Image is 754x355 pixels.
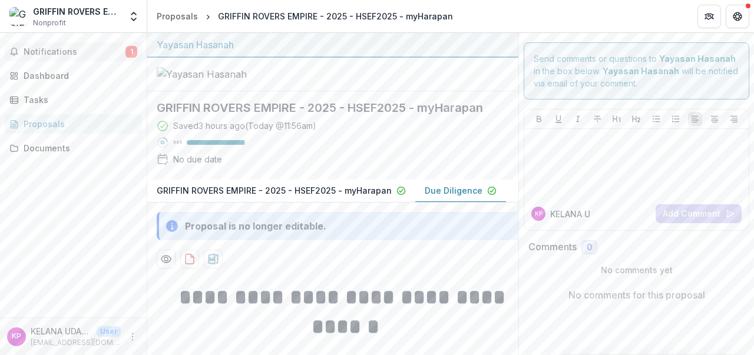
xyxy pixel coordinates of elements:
[24,118,133,130] div: Proposals
[173,120,316,132] div: Saved 3 hours ago ( Today @ 11:56am )
[629,112,643,126] button: Heading 2
[5,42,142,61] button: Notifications1
[24,142,133,154] div: Documents
[97,326,121,337] p: User
[185,219,326,233] div: Proposal is no longer editable.
[33,18,66,28] span: Nonprofit
[669,112,683,126] button: Ordered List
[152,8,203,25] a: Proposals
[697,5,721,28] button: Partners
[24,94,133,106] div: Tasks
[659,54,736,64] strong: Yayasan Hasanah
[31,325,92,337] p: KELANA UDARA [GEOGRAPHIC_DATA]
[425,184,482,197] p: Due Diligence
[550,208,590,220] p: KELANA U
[180,250,199,268] button: download-proposal
[9,7,28,26] img: GRIFFIN ROVERS EMPIRE
[12,333,21,340] div: KELANA UDARA PAHANG
[157,10,198,22] div: Proposals
[5,66,142,85] a: Dashboard
[157,250,176,268] button: Preview 35c5e024-cb58-424c-bf18-fcf41a330076-1.pdf
[125,5,142,28] button: Open entity switcher
[535,211,543,217] div: KELANA UDARA PAHANG
[218,10,453,22] div: GRIFFIN ROVERS EMPIRE - 2025 - HSEF2025 - myHarapan
[727,112,741,126] button: Align Right
[5,114,142,134] a: Proposals
[532,112,546,126] button: Bold
[24,69,133,82] div: Dashboard
[568,288,705,302] p: No comments for this proposal
[649,112,663,126] button: Bullet List
[152,8,458,25] nav: breadcrumb
[173,138,182,147] p: 98 %
[590,112,604,126] button: Strike
[603,66,679,76] strong: Yayasan Hasanah
[688,112,702,126] button: Align Left
[33,5,121,18] div: GRIFFIN ROVERS EMPIRE
[610,112,624,126] button: Heading 1
[726,5,749,28] button: Get Help
[707,112,722,126] button: Align Center
[204,250,223,268] button: download-proposal
[157,184,392,197] p: GRIFFIN ROVERS EMPIRE - 2025 - HSEF2025 - myHarapan
[173,153,222,165] div: No due date
[551,112,565,126] button: Underline
[5,138,142,158] a: Documents
[31,337,121,348] p: [EMAIL_ADDRESS][DOMAIN_NAME]
[571,112,585,126] button: Italicize
[125,46,137,58] span: 1
[656,204,742,223] button: Add Comment
[157,101,490,115] h2: GRIFFIN ROVERS EMPIRE - 2025 - HSEF2025 - myHarapan
[157,38,509,52] div: Yayasan Hasanah
[528,264,745,276] p: No comments yet
[587,243,592,253] span: 0
[528,241,577,253] h2: Comments
[125,330,140,344] button: More
[157,67,275,81] img: Yayasan Hasanah
[24,47,125,57] span: Notifications
[5,90,142,110] a: Tasks
[524,42,749,99] div: Send comments or questions to in the box below. will be notified via email of your comment.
